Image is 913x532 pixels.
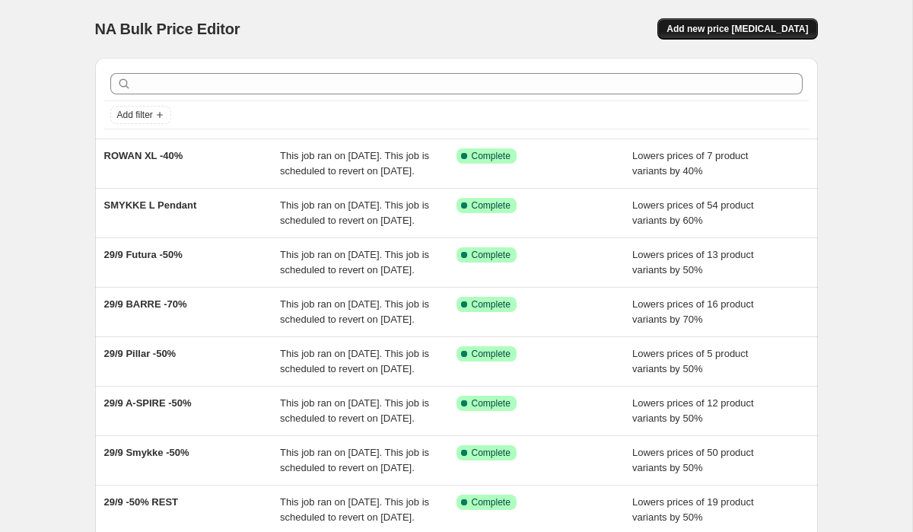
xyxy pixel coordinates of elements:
[280,397,429,424] span: This job ran on [DATE]. This job is scheduled to revert on [DATE].
[280,298,429,325] span: This job ran on [DATE]. This job is scheduled to revert on [DATE].
[104,150,183,161] span: ROWAN XL -40%
[472,348,511,360] span: Complete
[657,18,817,40] button: Add new price [MEDICAL_DATA]
[472,298,511,311] span: Complete
[117,109,153,121] span: Add filter
[104,496,179,508] span: 29/9 -50% REST
[666,23,808,35] span: Add new price [MEDICAL_DATA]
[632,397,754,424] span: Lowers prices of 12 product variants by 50%
[632,447,754,473] span: Lowers prices of 50 product variants by 50%
[472,199,511,212] span: Complete
[280,348,429,374] span: This job ran on [DATE]. This job is scheduled to revert on [DATE].
[104,397,192,409] span: 29/9 A-SPIRE -50%
[280,150,429,177] span: This job ran on [DATE]. This job is scheduled to revert on [DATE].
[104,298,187,310] span: 29/9 BARRE -70%
[280,447,429,473] span: This job ran on [DATE]. This job is scheduled to revert on [DATE].
[110,106,171,124] button: Add filter
[632,249,754,276] span: Lowers prices of 13 product variants by 50%
[472,496,511,508] span: Complete
[104,447,189,458] span: 29/9 Smykke -50%
[280,496,429,523] span: This job ran on [DATE]. This job is scheduled to revert on [DATE].
[632,150,748,177] span: Lowers prices of 7 product variants by 40%
[472,249,511,261] span: Complete
[632,348,748,374] span: Lowers prices of 5 product variants by 50%
[472,447,511,459] span: Complete
[95,21,240,37] span: NA Bulk Price Editor
[472,397,511,409] span: Complete
[104,249,183,260] span: 29/9 Futura -50%
[632,298,754,325] span: Lowers prices of 16 product variants by 70%
[280,199,429,226] span: This job ran on [DATE]. This job is scheduled to revert on [DATE].
[104,199,197,211] span: SMYKKE L Pendant
[104,348,177,359] span: 29/9 Pillar -50%
[632,199,754,226] span: Lowers prices of 54 product variants by 60%
[472,150,511,162] span: Complete
[632,496,754,523] span: Lowers prices of 19 product variants by 50%
[280,249,429,276] span: This job ran on [DATE]. This job is scheduled to revert on [DATE].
